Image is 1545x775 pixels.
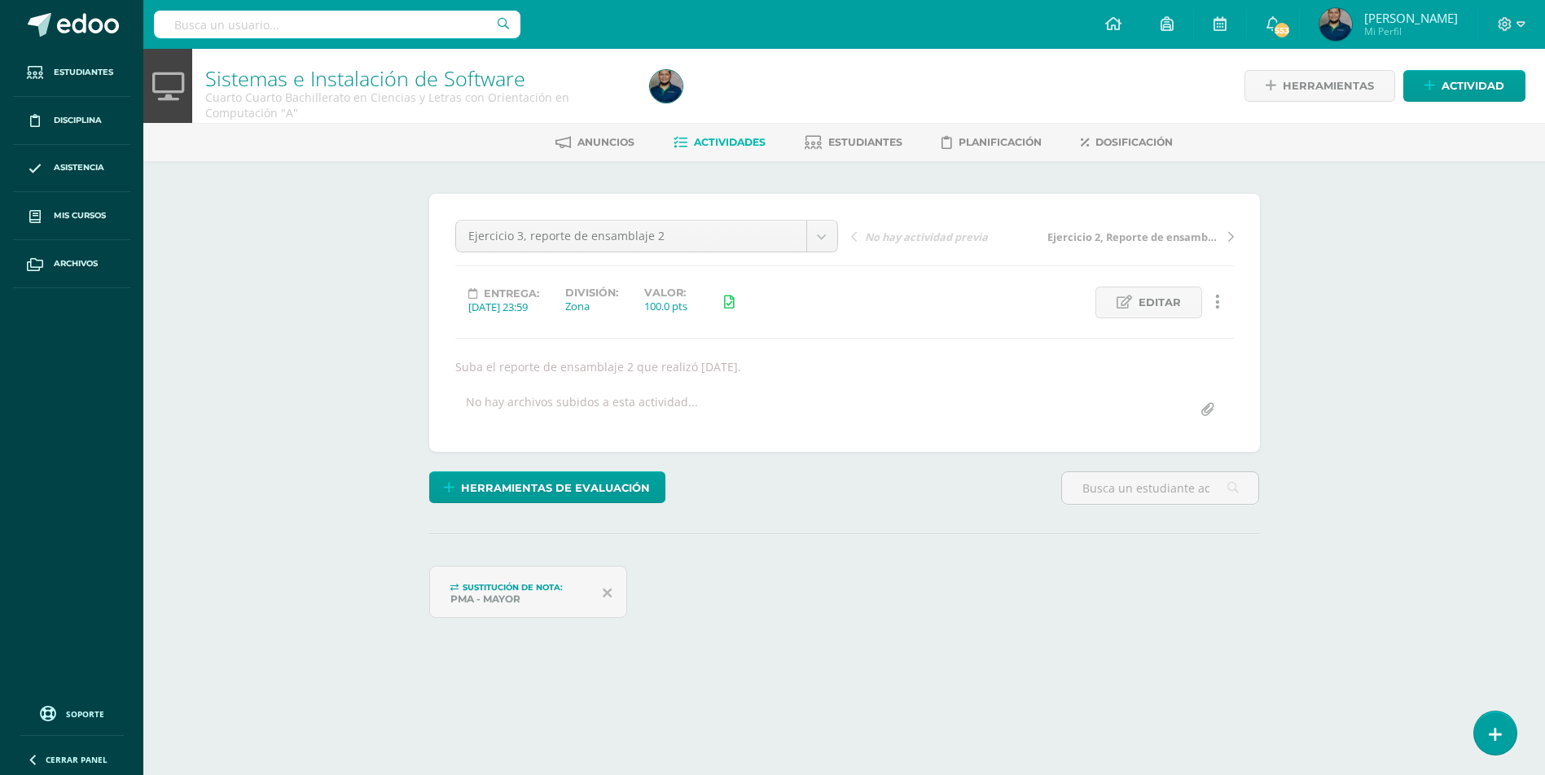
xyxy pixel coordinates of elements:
[1442,71,1504,101] span: Actividad
[577,136,634,148] span: Anuncios
[54,161,104,174] span: Asistencia
[54,257,98,270] span: Archivos
[484,287,539,300] span: Entrega:
[205,67,630,90] h1: Sistemas e Instalación de Software
[463,582,563,593] span: Sustitución de nota:
[450,593,590,605] div: PMA - Mayor
[13,49,130,97] a: Estudiantes
[429,471,665,503] a: Herramientas de evaluación
[959,136,1042,148] span: Planificación
[1283,71,1374,101] span: Herramientas
[66,708,104,720] span: Soporte
[1095,136,1173,148] span: Dosificación
[20,702,124,724] a: Soporte
[805,129,902,155] a: Estudiantes
[694,136,766,148] span: Actividades
[865,230,988,244] span: No hay actividad previa
[1139,287,1181,317] span: Editar
[828,136,902,148] span: Estudiantes
[1273,21,1291,39] span: 553
[644,287,687,299] label: Valor:
[456,221,837,252] a: Ejercicio 3, reporte de ensamblaje 2
[1364,10,1458,26] span: [PERSON_NAME]
[555,129,634,155] a: Anuncios
[461,473,650,503] span: Herramientas de evaluación
[1319,8,1352,41] img: d8373e4dfd60305494891825aa241832.png
[54,209,106,222] span: Mis cursos
[13,240,130,288] a: Archivos
[54,114,102,127] span: Disciplina
[205,90,630,120] div: Cuarto Cuarto Bachillerato en Ciencias y Letras con Orientación en Computación 'A'
[565,287,618,299] label: División:
[1042,228,1234,244] a: Ejercicio 2, Reporte de ensamblaje 1
[650,70,683,103] img: d8373e4dfd60305494891825aa241832.png
[1047,230,1220,244] span: Ejercicio 2, Reporte de ensamblaje 1
[565,299,618,313] div: Zona
[13,192,130,240] a: Mis cursos
[1403,70,1525,102] a: Actividad
[13,97,130,145] a: Disciplina
[1364,24,1458,38] span: Mi Perfil
[54,66,113,79] span: Estudiantes
[449,359,1240,374] div: Suba el reporte de ensamblaje 2 que realizó [DATE].
[46,754,108,765] span: Cerrar panel
[13,145,130,193] a: Asistencia
[1062,472,1258,504] input: Busca un estudiante aquí...
[644,299,687,313] div: 100.0 pts
[466,394,698,426] div: No hay archivos subidos a esta actividad...
[468,300,539,314] div: [DATE] 23:59
[205,64,525,92] a: Sistemas e Instalación de Software
[154,11,520,38] input: Busca un usuario...
[941,129,1042,155] a: Planificación
[674,129,766,155] a: Actividades
[1244,70,1395,102] a: Herramientas
[468,221,794,252] span: Ejercicio 3, reporte de ensamblaje 2
[1081,129,1173,155] a: Dosificación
